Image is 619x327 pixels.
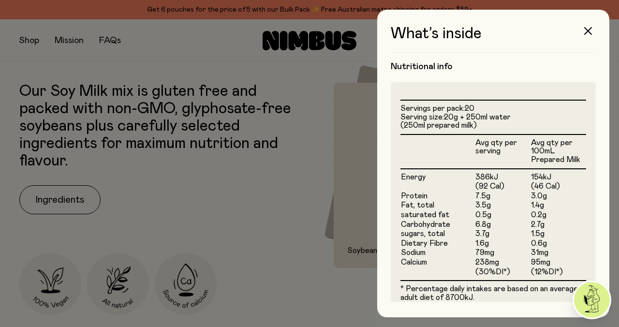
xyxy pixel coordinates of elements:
[400,104,586,113] li: Servings per pack:
[391,61,596,73] h4: Nutritional info
[401,258,427,266] span: Calcium
[401,221,450,228] span: Carbohydrate
[475,229,531,239] td: 3.7g
[531,169,586,182] td: 154kJ
[401,239,448,247] span: Dietary Fibre
[401,173,426,181] span: Energy
[574,282,610,318] img: agent
[531,248,586,258] td: 31mg
[465,104,474,112] span: 20
[475,182,531,192] td: (92 Cal)
[531,258,586,268] td: 95mg
[475,134,531,169] th: Avg qty per serving
[475,268,531,281] td: (30%DI*)
[531,229,586,239] td: 1.5g
[475,220,531,230] td: 6.8g
[401,192,427,200] span: Protein
[475,239,531,249] td: 1.6g
[475,201,531,210] td: 3.5g
[531,201,586,210] td: 1.4g
[400,113,586,130] li: Serving size:
[531,182,586,192] td: (46 Cal)
[531,239,586,249] td: 0.6g
[531,268,586,281] td: (12%DI*)
[531,220,586,230] td: 2.7g
[475,210,531,220] td: 0.5g
[391,25,596,53] h3: What’s inside
[531,134,586,169] th: Avg qty per 100mL Prepared Milk
[400,285,586,302] p: * Percentage daily intakes are based on an average adult diet of 8700kJ.
[531,210,586,220] td: 0.2g
[531,192,586,201] td: 3.0g
[401,211,449,219] span: saturated fat
[401,230,445,238] span: sugars, total
[401,201,434,209] span: Fat, total
[400,113,511,130] span: 20g + 250ml water (250ml prepared milk)
[401,249,426,256] span: Sodium
[475,192,531,201] td: 7.5g
[475,258,531,268] td: 238mg
[475,248,531,258] td: 79mg
[475,169,531,182] td: 386kJ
